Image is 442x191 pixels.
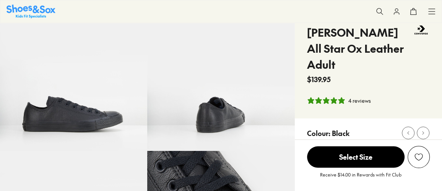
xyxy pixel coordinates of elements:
span: $139.95 [307,74,331,84]
img: Vendor logo [412,24,430,36]
p: Receive $14.00 in Rewards with Fit Club [320,171,401,185]
img: 12_1 [147,4,294,151]
a: Shoes & Sox [6,5,55,18]
img: SNS_Logo_Responsive.svg [6,5,55,18]
button: Select Size [307,146,405,168]
p: Colour: [307,128,330,138]
p: Black [332,128,349,138]
button: Add to Wishlist [408,146,430,168]
h4: [PERSON_NAME] All Star Ox Leather Adult [307,24,413,73]
div: 4 reviews [348,97,371,105]
button: 5 stars, 4 ratings [307,97,371,105]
